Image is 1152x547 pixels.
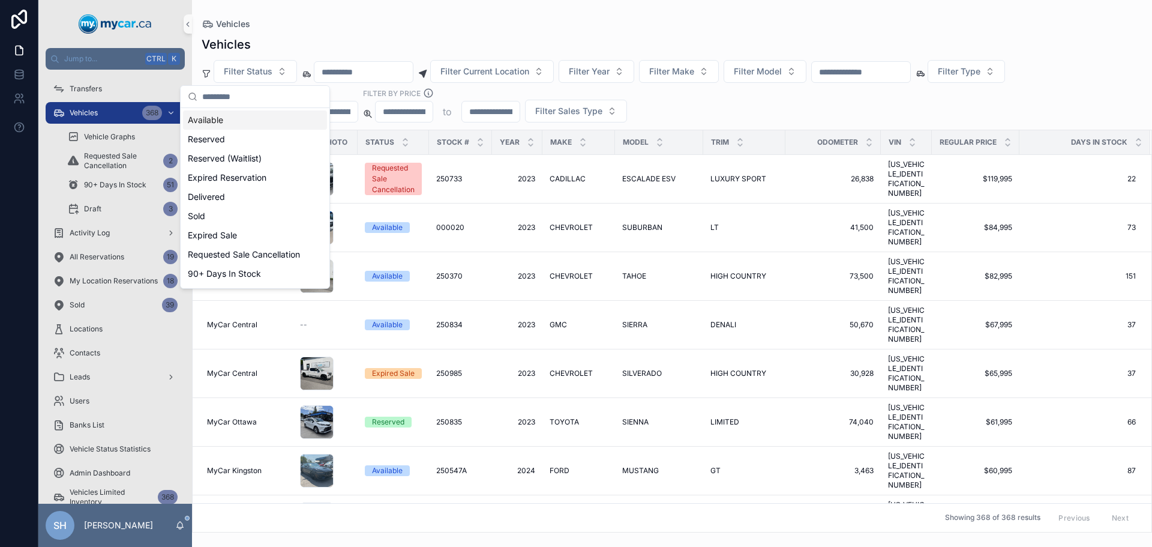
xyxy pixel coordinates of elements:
[710,320,778,330] a: DENALI
[710,223,778,232] a: LT
[46,438,185,460] a: Vehicle Status Statistics
[372,465,403,476] div: Available
[550,223,593,232] span: CHEVROLET
[525,100,627,122] button: Select Button
[183,187,327,207] div: Delivered
[46,246,185,268] a: All Reservations19
[793,174,874,184] a: 26,838
[436,271,463,281] span: 250370
[622,174,696,184] a: ESCALADE ESV
[649,65,694,77] span: Filter Make
[939,369,1012,378] span: $65,995
[1020,271,1136,281] a: 151
[940,138,997,147] span: Regular Price
[163,202,178,216] div: 3
[183,207,327,226] div: Sold
[183,226,327,245] div: Expired Sale
[550,320,567,330] span: GMC
[224,65,272,77] span: Filter Status
[207,369,257,378] span: MyCar Central
[46,342,185,364] a: Contacts
[499,369,535,378] a: 2023
[622,271,646,281] span: TAHOE
[183,264,327,283] div: 90+ Days In Stock
[436,223,464,232] span: 000020
[1020,417,1136,427] a: 66
[888,160,925,198] span: [US_VEHICLE_IDENTIFICATION_NUMBER]
[84,151,158,171] span: Requested Sale Cancellation
[550,271,593,281] span: CHEVROLET
[622,369,662,378] span: SILVERADO
[1020,466,1136,476] span: 87
[939,466,1012,476] a: $60,995
[639,60,719,83] button: Select Button
[84,204,101,214] span: Draft
[46,78,185,100] a: Transfers
[1020,369,1136,378] a: 37
[365,271,422,282] a: Available
[888,403,925,441] span: [US_VEHICLE_IDENTIFICATION_NUMBER]
[84,180,146,190] span: 90+ Days In Stock
[183,149,327,168] div: Reserved (Waitlist)
[436,223,485,232] a: 000020
[70,444,151,454] span: Vehicle Status Statistics
[70,276,158,286] span: My Location Reservations
[436,174,462,184] span: 250733
[207,466,286,476] a: MyCar Kingston
[622,320,696,330] a: SIERRA
[939,174,1012,184] span: $119,995
[793,369,874,378] a: 30,928
[622,417,649,427] span: SIENNA
[70,252,124,262] span: All Reservations
[710,174,766,184] span: LUXURY SPORT
[550,369,593,378] span: CHEVROLET
[46,462,185,484] a: Admin Dashboard
[889,138,901,147] span: VIN
[158,490,178,504] div: 368
[622,369,696,378] a: SILVERADO
[888,306,925,344] span: [US_VEHICLE_IDENTIFICATION_NUMBER]
[535,105,602,117] span: Filter Sales Type
[436,417,485,427] a: 250835
[499,417,535,427] a: 2023
[436,271,485,281] a: 250370
[793,417,874,427] a: 74,040
[1020,223,1136,232] a: 73
[499,466,535,476] span: 2024
[363,88,421,98] label: FILTER BY PRICE
[499,174,535,184] a: 2023
[216,18,250,30] span: Vehicles
[181,108,329,288] div: Suggestions
[46,486,185,508] a: Vehicles Limited Inventory368
[436,466,485,476] a: 250547A
[207,320,286,330] a: MyCar Central
[163,154,178,168] div: 2
[710,271,778,281] a: HIGH COUNTRY
[437,138,469,147] span: Stock #
[710,417,778,427] a: LIMITED
[443,104,452,119] p: to
[939,417,1012,427] a: $61,995
[888,452,925,490] a: [US_VEHICLE_IDENTIFICATION_NUMBER]
[793,320,874,330] a: 50,670
[710,174,778,184] a: LUXURY SPORT
[888,208,925,247] span: [US_VEHICLE_IDENTIFICATION_NUMBER]
[46,222,185,244] a: Activity Log
[710,271,766,281] span: HIGH COUNTRY
[207,417,286,427] a: MyCar Ottawa
[559,60,634,83] button: Select Button
[939,320,1012,330] a: $67,995
[710,466,721,476] span: GT
[46,270,185,292] a: My Location Reservations18
[939,223,1012,232] a: $84,995
[365,222,422,233] a: Available
[550,223,608,232] a: CHEVROLET
[60,150,185,172] a: Requested Sale Cancellation2
[710,369,766,378] span: HIGH COUNTRY
[710,223,719,232] span: LT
